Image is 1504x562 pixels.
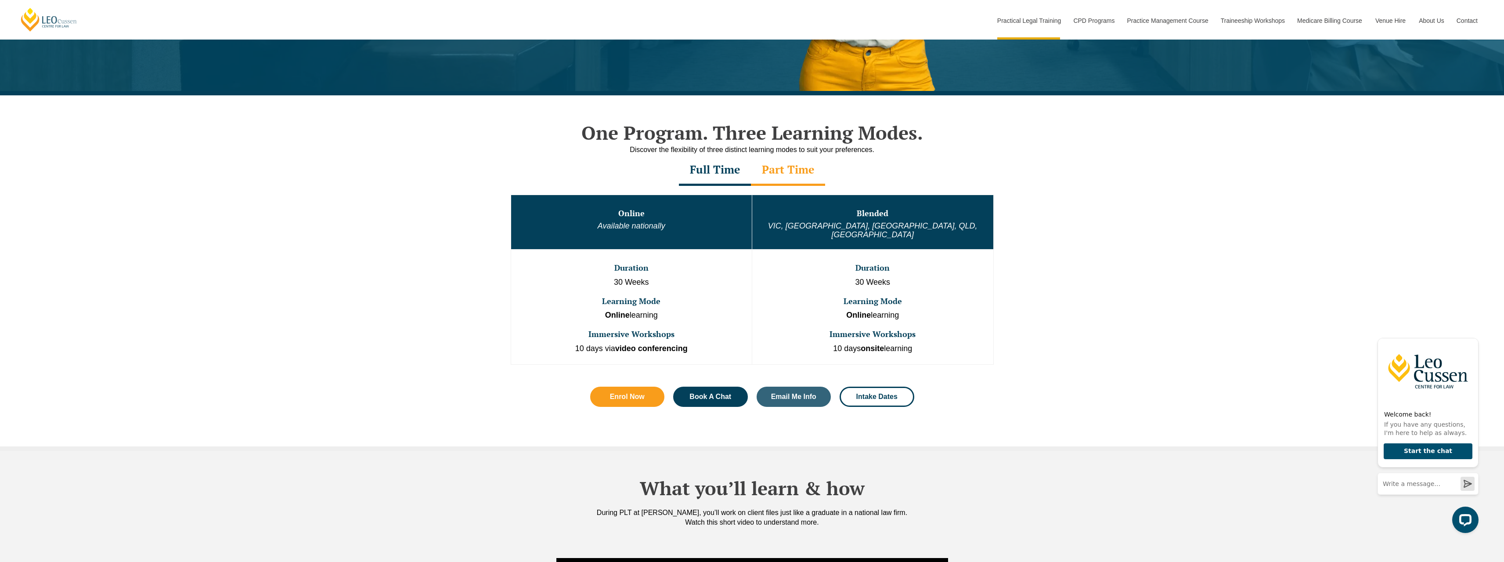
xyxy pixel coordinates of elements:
[512,264,751,272] h3: Duration
[861,344,884,353] strong: onsite
[1291,2,1369,40] a: Medicare Billing Course
[1450,2,1484,40] a: Contact
[753,343,992,355] p: 10 days learning
[20,7,78,32] a: [PERSON_NAME] Centre for Law
[1369,2,1412,40] a: Venue Hire
[590,387,665,407] a: Enrol Now
[512,343,751,355] p: 10 days via
[512,297,751,306] h3: Learning Mode
[1412,2,1450,40] a: About Us
[753,264,992,272] h3: Duration
[512,209,751,218] h3: Online
[512,277,751,288] p: 30 Weeks
[673,387,748,407] a: Book A Chat
[753,310,992,321] p: learning
[605,311,630,319] strong: Online
[757,387,831,407] a: Email Me Info
[598,221,665,230] em: Available nationally
[512,310,751,321] p: learning
[512,330,751,339] h3: Immersive Workshops
[846,311,871,319] strong: Online
[753,277,992,288] p: 30 Weeks
[502,144,1003,155] div: Discover the flexibility of three distinct learning modes to suit your preferences.
[1214,2,1291,40] a: Traineeship Workshops
[689,393,731,400] span: Book A Chat
[1371,321,1482,540] iframe: LiveChat chat widget
[991,2,1067,40] a: Practical Legal Training
[1121,2,1214,40] a: Practice Management Course
[753,330,992,339] h3: Immersive Workshops
[502,508,1003,527] div: During PLT at [PERSON_NAME], you’ll work on client files just like a graduate in a national law f...
[615,344,688,353] strong: video conferencing
[751,155,825,186] div: Part Time
[768,221,977,239] em: VIC, [GEOGRAPHIC_DATA], [GEOGRAPHIC_DATA], QLD, [GEOGRAPHIC_DATA]
[753,209,992,218] h3: Blended
[840,387,914,407] a: Intake Dates
[771,393,816,400] span: Email Me Info
[502,477,1003,499] h2: What you’ll learn & how
[679,155,751,186] div: Full Time
[610,393,645,400] span: Enrol Now
[502,122,1003,144] h2: One Program. Three Learning Modes.
[753,297,992,306] h3: Learning Mode
[856,393,898,400] span: Intake Dates
[1067,2,1120,40] a: CPD Programs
